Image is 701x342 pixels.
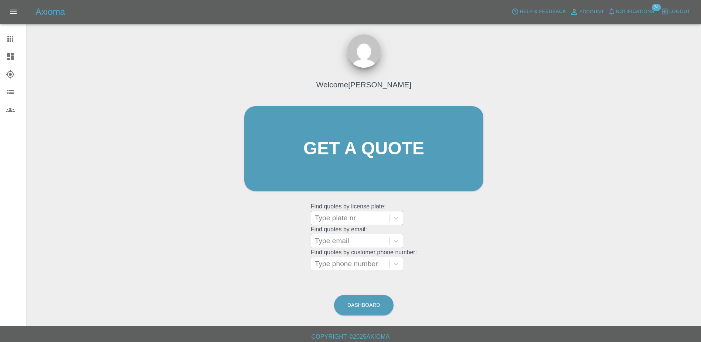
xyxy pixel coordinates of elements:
[568,6,606,18] a: Account
[311,226,417,248] grid: Find quotes by email:
[347,34,381,68] img: ...
[316,79,411,90] h4: Welcome [PERSON_NAME]
[244,106,483,191] a: Get a quote
[669,7,690,16] span: Logout
[651,4,661,11] span: 74
[334,295,394,315] a: Dashboard
[579,8,604,16] span: Account
[311,203,417,225] grid: Find quotes by license plate:
[659,6,692,17] button: Logout
[606,6,656,17] button: Notifications
[510,6,568,17] button: Help & Feedback
[311,249,417,271] grid: Find quotes by customer phone number:
[4,3,22,21] button: Open drawer
[6,332,695,342] h6: Copyright © 2025 Axioma
[35,6,65,18] h5: Axioma
[616,7,654,16] span: Notifications
[520,7,566,16] span: Help & Feedback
